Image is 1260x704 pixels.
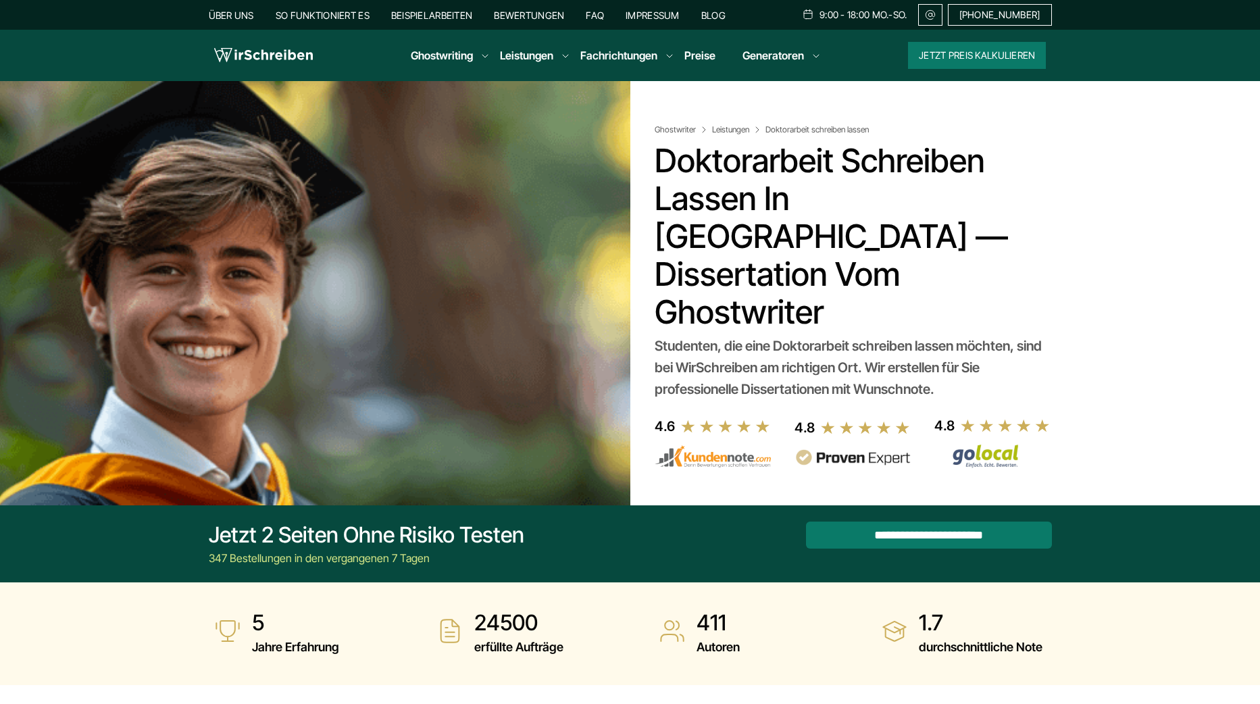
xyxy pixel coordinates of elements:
[209,550,524,566] div: 347 Bestellungen in den vergangenen 7 Tagen
[697,636,740,658] span: Autoren
[712,124,763,135] a: Leistungen
[795,417,815,438] div: 4.8
[209,522,524,549] div: Jetzt 2 Seiten ohne Risiko testen
[436,618,463,645] img: erfüllte Aufträge
[655,416,675,437] div: 4.6
[908,42,1046,69] button: Jetzt Preis kalkulieren
[934,415,955,436] div: 4.8
[765,124,869,135] span: Doktorarbeit schreiben lassen
[586,9,604,21] a: FAQ
[474,609,563,636] strong: 24500
[252,609,339,636] strong: 5
[680,419,771,434] img: stars
[919,636,1042,658] span: durchschnittliche Note
[934,444,1051,468] img: Wirschreiben Bewertungen
[391,9,472,21] a: Beispielarbeiten
[474,636,563,658] span: erfüllte Aufträge
[659,618,686,645] img: Autoren
[959,9,1040,20] span: [PHONE_NUMBER]
[701,9,726,21] a: Blog
[580,47,657,64] a: Fachrichtungen
[795,449,911,466] img: provenexpert reviews
[881,618,908,645] img: durchschnittliche Note
[948,4,1052,26] a: [PHONE_NUMBER]
[500,47,553,64] a: Leistungen
[924,9,936,20] img: Email
[820,9,907,20] span: 9:00 - 18:00 Mo.-So.
[697,609,740,636] strong: 411
[494,9,564,21] a: Bewertungen
[742,47,804,64] a: Generatoren
[820,420,911,435] img: stars
[209,9,254,21] a: Über uns
[626,9,680,21] a: Impressum
[214,45,313,66] img: logo wirschreiben
[802,9,814,20] img: Schedule
[655,124,709,135] a: Ghostwriter
[214,618,241,645] img: Jahre Erfahrung
[411,47,473,64] a: Ghostwriting
[684,49,715,62] a: Preise
[655,445,771,468] img: kundennote
[919,609,1042,636] strong: 1.7
[276,9,370,21] a: So funktioniert es
[960,418,1051,433] img: stars
[252,636,339,658] span: Jahre Erfahrung
[655,142,1046,331] h1: Doktorarbeit schreiben lassen in [GEOGRAPHIC_DATA] — Dissertation vom Ghostwriter
[655,335,1046,400] div: Studenten, die eine Doktorarbeit schreiben lassen möchten, sind bei WirSchreiben am richtigen Ort...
